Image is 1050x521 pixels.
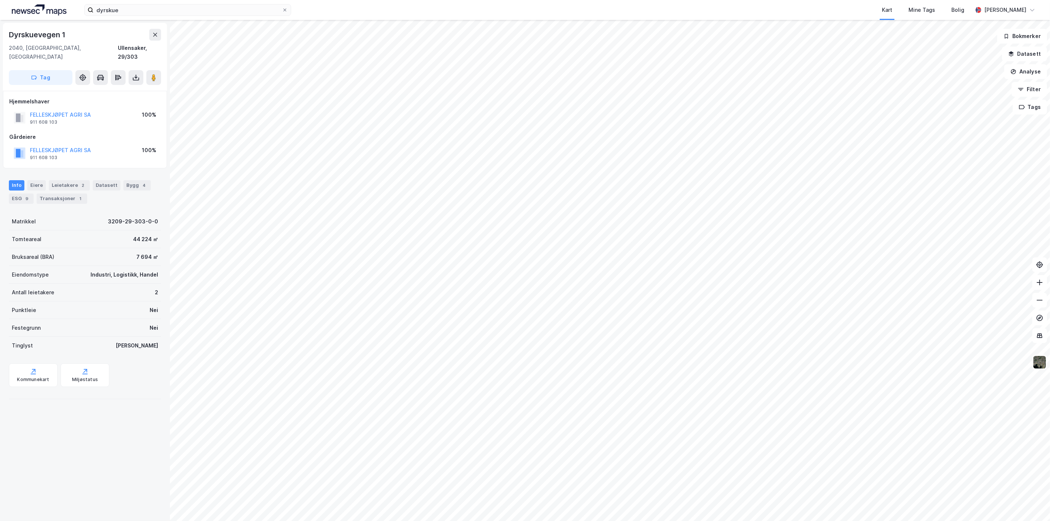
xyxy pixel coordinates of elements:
div: Tinglyst [12,341,33,350]
div: 911 608 103 [30,119,57,125]
div: Nei [150,306,158,315]
div: 9 [23,195,31,202]
button: Tags [1013,100,1047,114]
button: Filter [1012,82,1047,97]
div: Gårdeiere [9,133,161,141]
div: 7 694 ㎡ [136,253,158,261]
div: Mine Tags [908,6,935,14]
button: Tag [9,70,72,85]
button: Datasett [1002,47,1047,61]
div: Festegrunn [12,323,41,332]
iframe: Chat Widget [1013,486,1050,521]
div: ESG [9,193,34,204]
div: Hjemmelshaver [9,97,161,106]
button: Analyse [1004,64,1047,79]
div: Kommunekart [17,377,49,383]
div: Miljøstatus [72,377,98,383]
div: Info [9,180,24,191]
div: [PERSON_NAME] [984,6,1026,14]
div: Leietakere [49,180,90,191]
div: 2 [155,288,158,297]
div: Nei [150,323,158,332]
div: 100% [142,110,156,119]
div: Datasett [93,180,120,191]
div: Punktleie [12,306,36,315]
div: Industri, Logistikk, Handel [91,270,158,279]
div: 2040, [GEOGRAPHIC_DATA], [GEOGRAPHIC_DATA] [9,44,118,61]
div: 3209-29-303-0-0 [108,217,158,226]
div: Antall leietakere [12,288,54,297]
div: Kart [882,6,892,14]
img: 9k= [1033,355,1047,369]
div: Bolig [951,6,964,14]
div: Eiendomstype [12,270,49,279]
div: [PERSON_NAME] [116,341,158,350]
div: 4 [140,182,148,189]
button: Bokmerker [997,29,1047,44]
div: 100% [142,146,156,155]
div: Dyrskuevegen 1 [9,29,67,41]
div: 1 [77,195,84,202]
div: Ullensaker, 29/303 [118,44,161,61]
div: Bygg [123,180,151,191]
input: Søk på adresse, matrikkel, gårdeiere, leietakere eller personer [93,4,282,16]
div: Tomteareal [12,235,41,244]
div: Eiere [27,180,46,191]
div: Matrikkel [12,217,36,226]
div: 2 [79,182,87,189]
div: Bruksareal (BRA) [12,253,54,261]
div: 911 608 103 [30,155,57,161]
div: 44 224 ㎡ [133,235,158,244]
img: logo.a4113a55bc3d86da70a041830d287a7e.svg [12,4,67,16]
div: Transaksjoner [37,193,87,204]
